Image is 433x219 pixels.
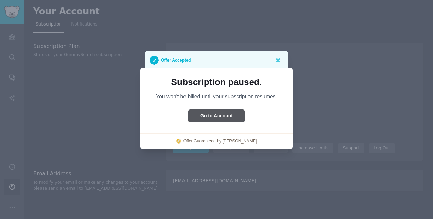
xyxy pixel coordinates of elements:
p: You won't be billed until your subscription resumes. [150,93,283,100]
a: Offer Guaranteed by [PERSON_NAME] [183,138,257,145]
p: Offer Accepted [161,56,191,65]
img: logo [176,139,181,144]
p: Subscription paused. [150,77,283,87]
button: Go to Account [188,109,245,123]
